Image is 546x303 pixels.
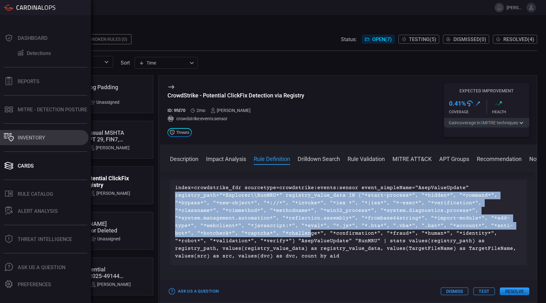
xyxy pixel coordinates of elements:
[210,108,251,113] div: [PERSON_NAME]
[91,236,120,241] div: Unassigned
[139,60,188,66] div: Time
[473,288,495,295] button: Test
[18,35,47,41] div: Dashboard
[18,236,72,242] div: Threat Intelligence
[89,145,130,150] div: [PERSON_NAME]
[175,184,522,260] p: index=crowdstrike_fdr sourcetype=crowdstrike:events:sensor event_simpleName="AsepValueUpdate" reg...
[18,264,65,270] div: Ask Us A Question
[348,155,385,162] button: Rule Validation
[18,208,58,214] div: ALERT ANALYSIS
[167,92,304,99] div: CrowdStrike - Potential ClickFix Detection via Registry
[398,35,439,44] button: Testing(5)
[197,108,205,113] span: Jul 09, 2025 4:06 AM
[444,118,529,127] button: Gaincoverage in3MITRE techniques
[449,110,487,114] div: Coverage
[444,88,529,93] h5: Expected Improvement
[167,287,220,296] button: Ask Us a Question
[480,120,483,125] span: 3
[206,155,246,162] button: Impact Analysis
[170,155,198,162] button: Description
[121,60,130,66] label: sort
[362,35,395,44] button: Open(7)
[392,155,432,162] button: MITRE ATT&CK
[91,282,131,287] div: [PERSON_NAME]
[439,155,469,162] button: APT Groups
[298,155,340,162] button: Drilldown Search
[341,36,357,42] span: Status:
[102,58,111,66] button: Open
[18,163,34,169] div: Cards
[167,108,185,113] h5: ID: 9fd70
[176,131,189,134] span: Threats
[18,191,53,197] div: Rule Catalog
[90,191,130,196] div: [PERSON_NAME]
[503,36,534,42] span: Resolved ( 4 )
[18,135,45,141] div: Inventory
[453,36,486,42] span: Dismissed ( 0 )
[409,36,436,42] span: Testing ( 5 )
[443,35,489,44] button: Dismissed(0)
[18,78,39,84] div: Reports
[18,107,87,113] div: MITRE - Detection Posture
[18,281,51,288] div: Preferences
[477,155,522,162] button: Recommendation
[254,155,290,162] button: Rule Definition
[85,34,131,44] div: Broken Rules (0)
[90,100,119,105] div: Unassigned
[492,110,530,114] div: Health
[167,115,304,122] div: crowdstrike:events:sensor
[529,155,544,162] button: Notes
[449,100,466,107] h3: 0.41 %
[493,35,537,44] button: Resolved(4)
[507,5,524,10] span: [PERSON_NAME].[PERSON_NAME]
[441,288,468,295] button: Dismiss
[27,50,51,56] div: Detections
[500,288,529,295] button: Resolve
[372,36,392,42] span: Open ( 7 )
